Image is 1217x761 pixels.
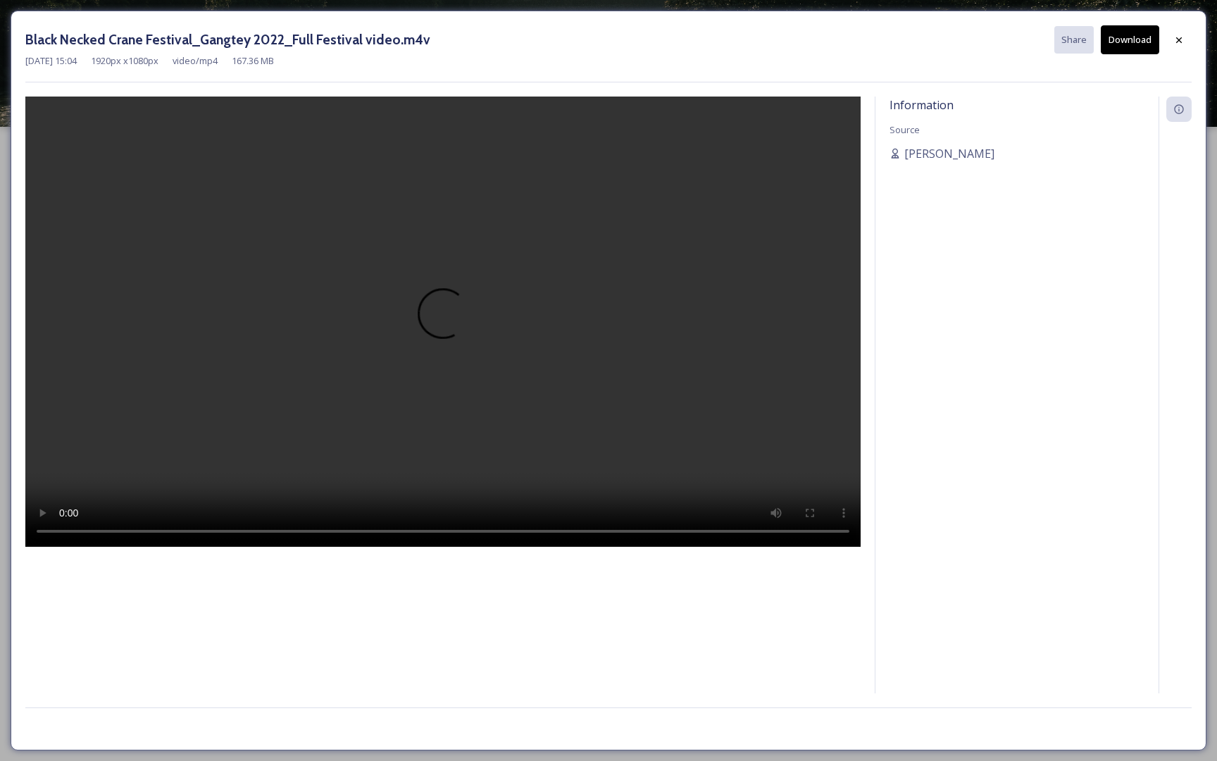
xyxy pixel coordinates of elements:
span: video/mp4 [173,54,218,68]
span: 167.36 MB [232,54,274,68]
span: [PERSON_NAME] [904,145,994,162]
button: Download [1101,25,1159,54]
h3: Black Necked Crane Festival_Gangtey 2022_Full Festival video.m4v [25,30,430,50]
span: 1920 px x 1080 px [91,54,158,68]
span: Information [890,97,954,113]
span: [DATE] 15:04 [25,54,77,68]
span: Source [890,123,920,136]
button: Share [1054,26,1094,54]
